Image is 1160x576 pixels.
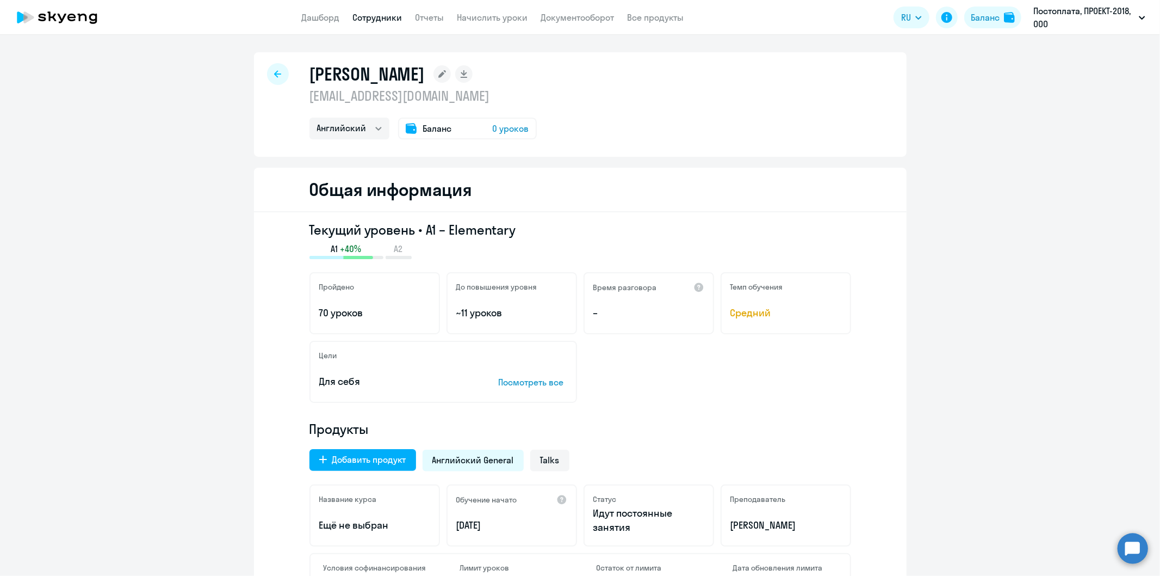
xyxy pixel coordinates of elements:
[319,306,430,320] p: 70 уроков
[309,420,851,438] h4: Продукты
[309,449,416,471] button: Добавить продукт
[1033,4,1134,30] p: Постоплата, ПРОЕКТ-2018, ООО
[901,11,911,24] span: RU
[319,518,430,532] p: Ещё не выбран
[457,12,528,23] a: Начислить уроки
[319,282,355,292] h5: Пройдено
[415,12,444,23] a: Отчеты
[964,7,1021,28] button: Балансbalance
[597,563,700,573] h4: Остаток от лимита
[353,12,402,23] a: Сотрудники
[499,376,567,389] p: Посмотреть все
[309,87,537,105] p: [EMAIL_ADDRESS][DOMAIN_NAME]
[456,518,567,532] p: [DATE]
[730,282,783,292] h5: Темп обучения
[394,243,403,255] span: A2
[593,494,617,504] h5: Статус
[456,495,517,505] h5: Обучение начато
[309,63,425,85] h1: [PERSON_NAME]
[331,243,338,255] span: A1
[302,12,340,23] a: Дашборд
[456,282,537,292] h5: До повышения уровня
[733,563,837,573] h4: Дата обновления лимита
[593,283,657,292] h5: Время разговора
[730,518,841,532] p: [PERSON_NAME]
[730,306,841,320] span: Средний
[309,221,851,238] h3: Текущий уровень • A1 – Elementary
[593,506,704,535] p: Идут постоянные занятия
[541,12,615,23] a: Документооборот
[432,454,514,466] span: Английский General
[493,122,529,135] span: 0 уроков
[319,351,337,360] h5: Цели
[593,306,704,320] p: –
[309,179,472,200] h2: Общая информация
[540,454,560,466] span: Talks
[319,494,377,504] h5: Название курса
[423,122,452,135] span: Баланс
[971,11,1000,24] div: Баланс
[332,453,406,466] div: Добавить продукт
[730,494,786,504] h5: Преподаватель
[1028,4,1151,30] button: Постоплата, ПРОЕКТ-2018, ООО
[340,243,362,255] span: +40%
[1004,12,1015,23] img: balance
[456,306,567,320] p: ~11 уроков
[324,563,427,573] h4: Условия софинансирования
[894,7,929,28] button: RU
[319,375,465,389] p: Для себя
[460,563,564,573] h4: Лимит уроков
[628,12,684,23] a: Все продукты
